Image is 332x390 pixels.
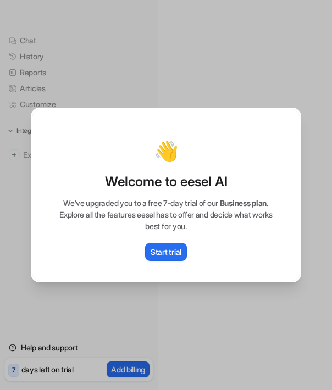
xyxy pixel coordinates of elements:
p: 👋 [154,140,179,162]
p: We’ve upgraded you to a free 7-day trial of our [43,197,289,209]
p: Start trial [151,246,181,258]
span: Business plan. [220,198,269,208]
button: Start trial [145,243,187,261]
p: Welcome to eesel AI [43,173,289,191]
p: Explore all the features eesel has to offer and decide what works best for you. [43,209,289,232]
